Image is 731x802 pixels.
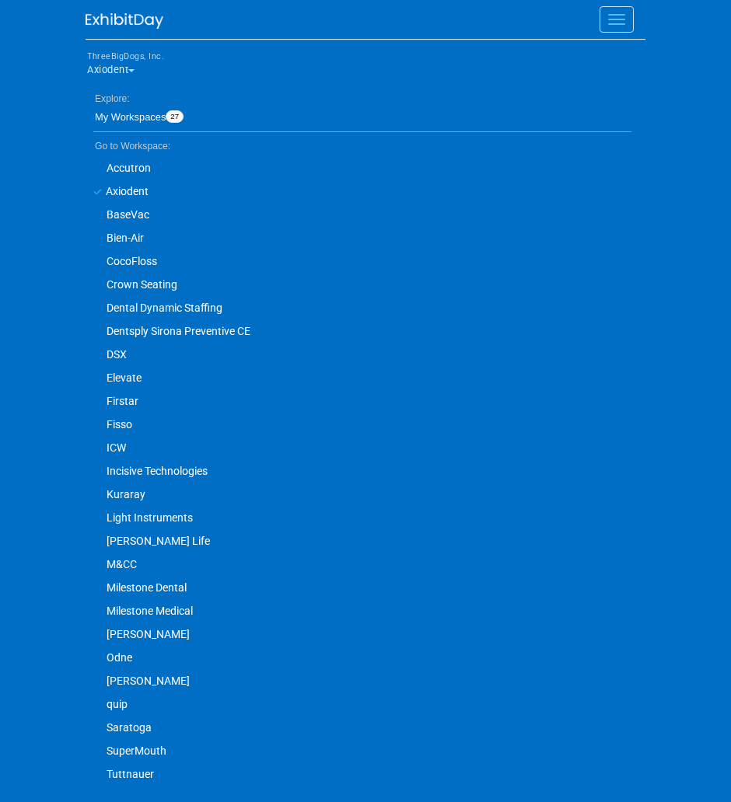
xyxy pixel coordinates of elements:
[86,46,184,84] button: ThreeBigDogs, Inc.Axiodent
[86,319,631,343] a: Dentsply Sirona Preventive CE
[86,669,631,692] a: [PERSON_NAME]
[86,366,631,389] a: Elevate
[86,739,631,762] a: SuperMouth
[93,103,631,131] a: My Workspaces27
[86,762,631,786] a: Tuttnauer
[86,436,631,459] a: ICW
[86,622,631,646] a: [PERSON_NAME]
[86,343,631,366] a: DSX
[86,389,631,413] a: Firstar
[86,249,631,273] a: CocoFloss
[86,646,631,669] a: Odne
[86,180,631,203] a: Axiodent
[86,203,631,226] a: BaseVac
[86,296,631,319] a: Dental Dynamic Staffing
[86,553,631,576] a: M&CC
[86,13,163,29] img: ExhibitDay
[86,483,631,506] a: Kuraray
[166,110,184,123] span: 27
[86,576,631,599] a: Milestone Dental
[86,273,631,296] a: Crown Seating
[86,716,631,739] a: Saratoga
[86,156,631,180] a: Accutron
[86,136,631,156] li: Go to Workspace:
[87,48,164,64] span: ThreeBigDogs, Inc.
[86,529,631,553] a: [PERSON_NAME] Life
[86,692,631,716] a: quip
[86,413,631,436] a: Fisso
[86,89,631,103] li: Explore:
[86,599,631,622] a: Milestone Medical
[86,506,631,529] a: Light Instruments
[600,6,634,33] button: Menu
[86,226,631,249] a: Bien-Air
[86,459,631,483] a: Incisive Technologies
